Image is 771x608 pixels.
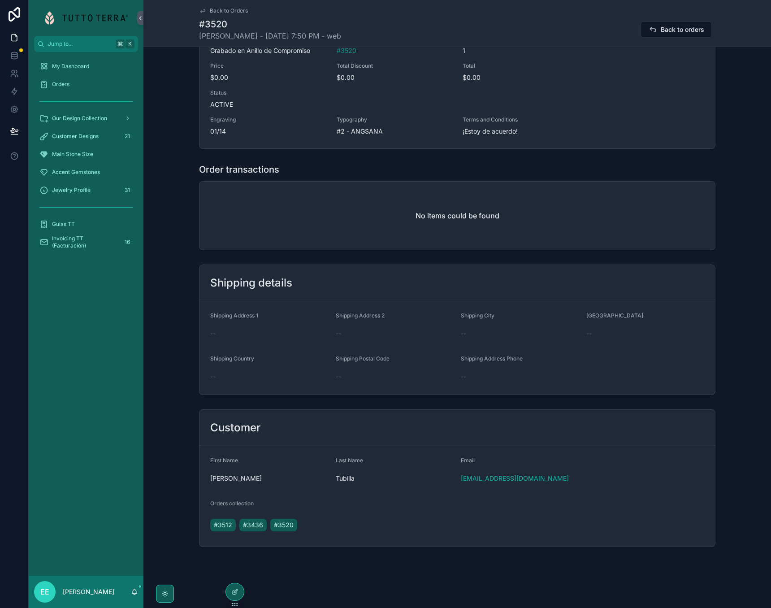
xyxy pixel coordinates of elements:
[210,127,326,136] span: 01/14
[210,116,326,123] span: Engraving
[461,372,466,381] span: --
[243,521,263,530] span: #3436
[274,521,294,530] span: #3520
[210,62,326,69] span: Price
[52,81,69,88] span: Orders
[34,128,138,144] a: Customer Designs21
[337,46,356,55] a: #3520
[34,182,138,198] a: Jewelry Profile31
[641,22,712,38] button: Back to orders
[210,100,704,109] span: ACTIVE
[214,521,232,530] span: #3512
[52,115,107,122] span: Our Design Collection
[336,457,363,464] span: Last Name
[463,73,578,82] span: $0.00
[34,36,138,52] button: Jump to...K
[122,185,133,195] div: 31
[586,312,643,319] span: [GEOGRAPHIC_DATA]
[461,474,569,483] a: [EMAIL_ADDRESS][DOMAIN_NAME]
[239,519,267,531] a: #3436
[34,234,138,250] a: Invoicing TT (Facturación)16
[34,164,138,180] a: Accent Gemstones
[210,7,248,14] span: Back to Orders
[199,18,341,30] h1: #3520
[336,474,454,483] span: Tubilla
[199,7,248,14] a: Back to Orders
[29,52,143,262] div: scrollable content
[40,586,49,597] span: EE
[210,276,292,290] h2: Shipping details
[336,329,341,338] span: --
[52,187,91,194] span: Jewelry Profile
[52,169,100,176] span: Accent Gemstones
[126,40,134,48] span: K
[336,372,341,381] span: --
[463,127,578,136] span: ¡Estoy de acuerdo!
[210,89,704,96] span: Status
[270,519,297,531] a: #3520
[210,519,236,531] a: #3512
[586,329,592,338] span: --
[34,76,138,92] a: Orders
[52,133,99,140] span: Customer Designs
[461,312,494,319] span: Shipping City
[463,116,578,123] span: Terms and Conditions
[210,474,329,483] span: [PERSON_NAME]
[210,329,216,338] span: --
[122,131,133,142] div: 21
[461,329,466,338] span: --
[336,355,390,362] span: Shipping Postal Code
[336,312,385,319] span: Shipping Address 2
[337,62,452,69] span: Total Discount
[52,235,118,249] span: Invoicing TT (Facturación)
[210,372,216,381] span: --
[199,30,341,41] span: [PERSON_NAME] - [DATE] 7:50 PM - web
[210,500,254,507] span: Orders collection
[52,151,93,158] span: Main Stone Size
[461,457,475,464] span: Email
[463,46,620,55] span: 1
[34,110,138,126] a: Our Design Collection
[661,25,704,34] span: Back to orders
[52,63,89,70] span: My Dashboard
[44,11,128,25] img: App logo
[52,221,75,228] span: Guias TT
[210,355,254,362] span: Shipping Country
[210,421,260,435] h2: Customer
[122,237,133,248] div: 16
[416,210,499,221] h2: No items could be found
[337,73,452,82] span: $0.00
[210,312,258,319] span: Shipping Address 1
[34,58,138,74] a: My Dashboard
[337,116,452,123] span: Typography
[199,163,279,176] h1: Order transactions
[210,46,326,55] span: Grabado en Anillo de Compromiso
[63,587,114,596] p: [PERSON_NAME]
[461,355,523,362] span: Shipping Address Phone
[210,457,238,464] span: First Name
[337,127,452,136] span: #2 - ANGSANA
[48,40,112,48] span: Jump to...
[463,62,578,69] span: Total
[34,216,138,232] a: Guias TT
[210,73,326,82] span: $0.00
[34,146,138,162] a: Main Stone Size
